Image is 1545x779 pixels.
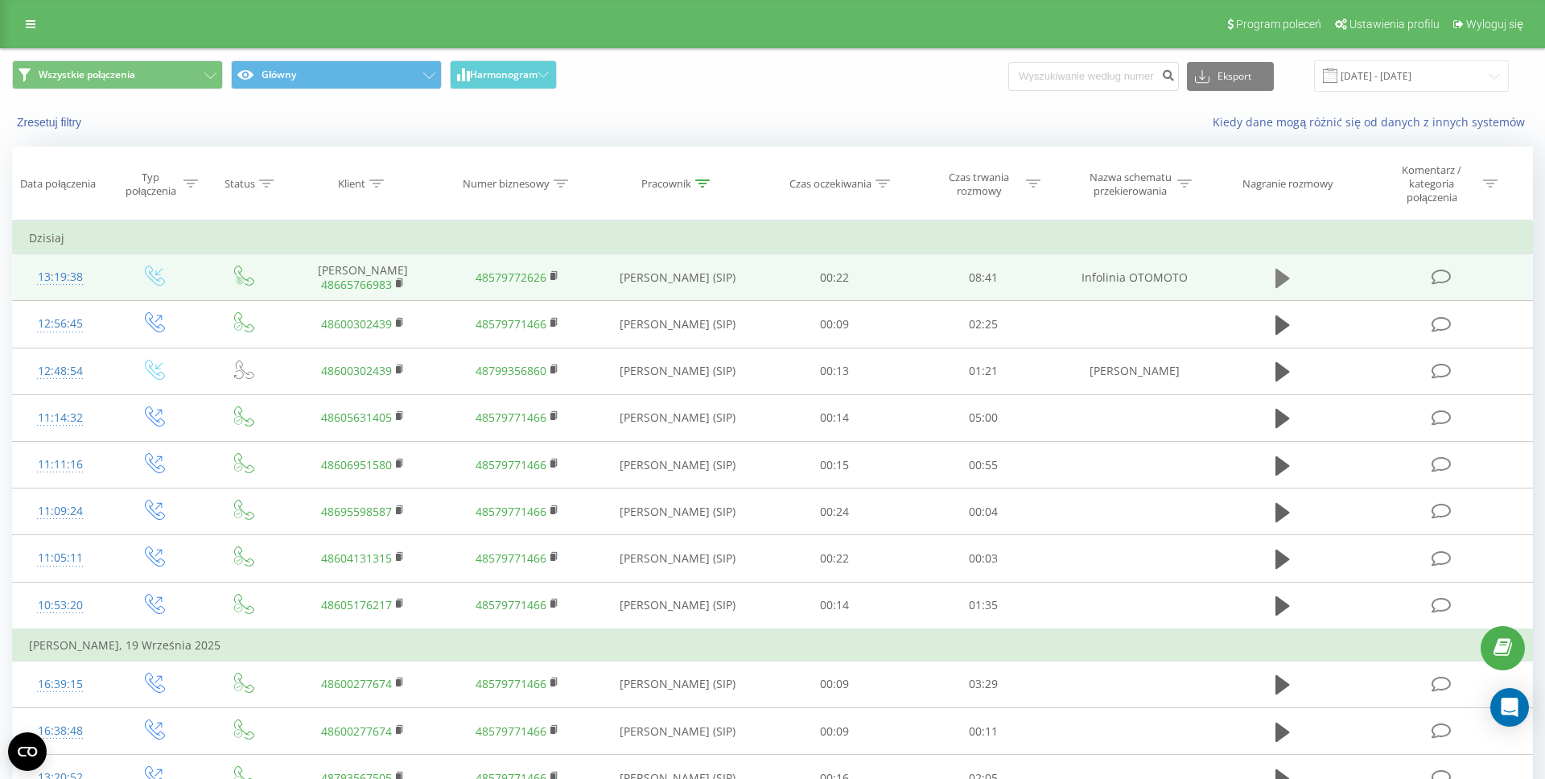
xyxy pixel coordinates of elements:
div: Nagranie rozmowy [1242,177,1333,191]
div: 11:11:16 [29,449,92,480]
button: Główny [231,60,442,89]
div: Data połączenia [20,177,96,191]
div: 12:56:45 [29,308,92,340]
td: 00:03 [908,535,1057,582]
div: Nazwa schematu przekierowania [1087,171,1173,198]
td: 00:04 [908,488,1057,535]
input: Wyszukiwanie według numeru [1008,62,1179,91]
td: [PERSON_NAME] (SIP) [594,582,760,629]
td: 00:09 [760,661,908,707]
a: 48579771466 [476,504,546,519]
td: 00:13 [760,348,908,394]
a: 48695598587 [321,504,392,519]
a: 48579771466 [476,410,546,425]
a: 48579771466 [476,316,546,332]
td: Infolinia OTOMOTO [1057,254,1212,301]
a: 48579771466 [476,597,546,612]
td: [PERSON_NAME] (SIP) [594,442,760,488]
td: [PERSON_NAME] (SIP) [594,488,760,535]
div: Czas trwania rozmowy [936,171,1022,198]
div: 10:53:20 [29,590,92,621]
td: [PERSON_NAME] (SIP) [594,348,760,394]
td: 00:22 [760,254,908,301]
a: 48600277674 [321,676,392,691]
td: 01:35 [908,582,1057,629]
td: 00:22 [760,535,908,582]
td: 00:15 [760,442,908,488]
div: 16:38:48 [29,715,92,747]
div: Klient [338,177,365,191]
td: 02:25 [908,301,1057,348]
div: Numer biznesowy [463,177,550,191]
a: 48665766983 [321,277,392,292]
td: 00:14 [760,582,908,629]
td: 01:21 [908,348,1057,394]
div: Typ połączenia [122,171,179,198]
div: Pracownik [641,177,691,191]
a: 48579771466 [476,723,546,739]
td: [PERSON_NAME] [1057,348,1212,394]
td: [PERSON_NAME] (SIP) [594,535,760,582]
button: Eksport [1187,62,1274,91]
td: [PERSON_NAME] (SIP) [594,661,760,707]
a: 48605631405 [321,410,392,425]
button: Harmonogram [450,60,557,89]
a: Kiedy dane mogą różnić się od danych z innych systemów [1213,114,1533,130]
td: 00:24 [760,488,908,535]
td: 00:14 [760,394,908,441]
td: 03:29 [908,661,1057,707]
a: 48579771466 [476,550,546,566]
a: 48799356860 [476,363,546,378]
td: 05:00 [908,394,1057,441]
td: Dzisiaj [13,222,1533,254]
div: Czas oczekiwania [789,177,871,191]
td: [PERSON_NAME] (SIP) [594,394,760,441]
a: 48606951580 [321,457,392,472]
a: 48579772626 [476,270,546,285]
td: 08:41 [908,254,1057,301]
div: 11:09:24 [29,496,92,527]
button: Open CMP widget [8,732,47,771]
td: [PERSON_NAME] [286,254,440,301]
a: 48600302439 [321,316,392,332]
span: Wszystkie połączenia [39,68,135,81]
div: 11:14:32 [29,402,92,434]
a: 48600302439 [321,363,392,378]
div: Komentarz / kategoria połączenia [1385,163,1479,204]
span: Wyloguj się [1466,18,1523,31]
span: Ustawienia profilu [1349,18,1440,31]
a: 48579771466 [476,676,546,691]
td: [PERSON_NAME], 19 Września 2025 [13,629,1533,662]
div: Status [225,177,255,191]
div: 16:39:15 [29,669,92,700]
a: 48600277674 [321,723,392,739]
td: [PERSON_NAME] (SIP) [594,254,760,301]
td: 00:11 [908,708,1057,755]
span: Program poleceń [1236,18,1321,31]
td: 00:09 [760,301,908,348]
td: 00:09 [760,708,908,755]
div: 13:19:38 [29,262,92,293]
a: 48604131315 [321,550,392,566]
div: Open Intercom Messenger [1490,688,1529,727]
button: Zresetuj filtry [12,115,89,130]
td: 00:55 [908,442,1057,488]
div: 11:05:11 [29,542,92,574]
td: [PERSON_NAME] (SIP) [594,301,760,348]
div: 12:48:54 [29,356,92,387]
td: [PERSON_NAME] (SIP) [594,708,760,755]
a: 48605176217 [321,597,392,612]
span: Harmonogram [470,69,538,80]
a: 48579771466 [476,457,546,472]
button: Wszystkie połączenia [12,60,223,89]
